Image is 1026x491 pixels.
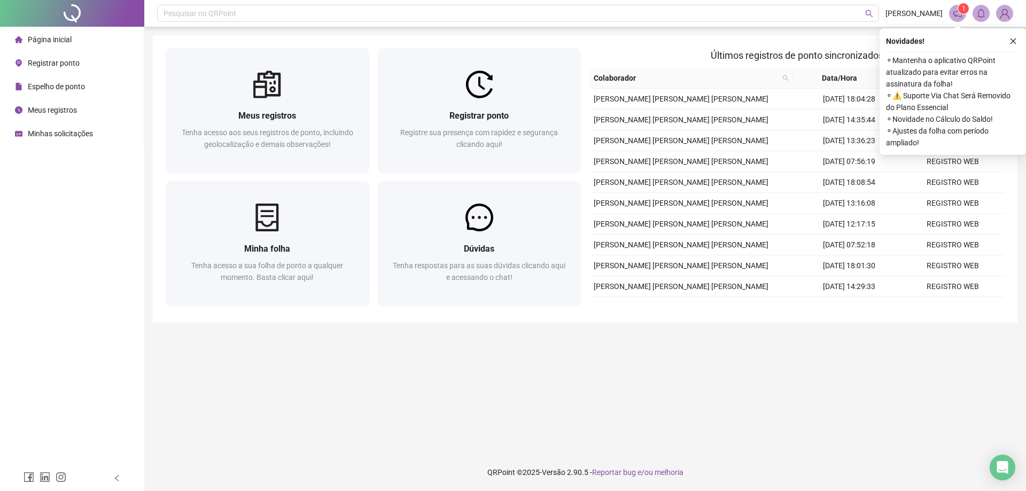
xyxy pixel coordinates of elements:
img: 89072 [997,5,1013,21]
span: Meus registros [28,106,77,114]
span: left [113,474,121,482]
td: REGISTRO WEB [901,297,1005,318]
td: [DATE] 12:17:15 [797,214,901,235]
td: [DATE] 18:04:28 [797,89,901,110]
td: REGISTRO WEB [901,235,1005,255]
span: search [780,70,791,86]
span: environment [15,59,22,67]
span: [PERSON_NAME] [PERSON_NAME] [PERSON_NAME] [594,199,768,207]
a: DúvidasTenha respostas para as suas dúvidas clicando aqui e acessando o chat! [378,181,581,306]
td: [DATE] 14:29:33 [797,276,901,297]
th: Data/Hora [793,68,895,89]
span: [PERSON_NAME] [PERSON_NAME] [PERSON_NAME] [594,157,768,166]
span: [PERSON_NAME] [PERSON_NAME] [PERSON_NAME] [594,178,768,186]
a: Meus registrosTenha acesso aos seus registros de ponto, incluindo geolocalização e demais observa... [166,48,369,173]
sup: 1 [958,3,969,14]
span: Registrar ponto [449,111,509,121]
span: home [15,36,22,43]
a: Registrar pontoRegistre sua presença com rapidez e segurança clicando aqui! [378,48,581,173]
footer: QRPoint © 2025 - 2.90.5 - [144,454,1026,491]
span: Versão [542,468,565,477]
td: [DATE] 18:01:30 [797,255,901,276]
span: Meus registros [238,111,296,121]
td: [DATE] 13:27:16 [797,297,901,318]
span: ⚬ Mantenha o aplicativo QRPoint atualizado para evitar erros na assinatura da folha! [886,54,1020,90]
span: file [15,83,22,90]
span: [PERSON_NAME] [PERSON_NAME] [PERSON_NAME] [594,282,768,291]
span: clock-circle [15,106,22,114]
span: ⚬ Ajustes da folha com período ampliado! [886,125,1020,149]
div: Open Intercom Messenger [990,455,1015,480]
span: Registre sua presença com rapidez e segurança clicando aqui! [400,128,558,149]
span: [PERSON_NAME] [PERSON_NAME] [PERSON_NAME] [594,220,768,228]
span: Espelho de ponto [28,82,85,91]
td: REGISTRO WEB [901,255,1005,276]
span: ⚬ ⚠️ Suporte Via Chat Será Removido do Plano Essencial [886,90,1020,113]
td: [DATE] 14:35:44 [797,110,901,130]
a: Minha folhaTenha acesso a sua folha de ponto a qualquer momento. Basta clicar aqui! [166,181,369,306]
span: Novidades ! [886,35,924,47]
span: Data/Hora [797,72,882,84]
span: [PERSON_NAME] [PERSON_NAME] [PERSON_NAME] [594,95,768,103]
td: [DATE] 13:16:08 [797,193,901,214]
span: Tenha acesso aos seus registros de ponto, incluindo geolocalização e demais observações! [182,128,353,149]
td: REGISTRO WEB [901,172,1005,193]
span: [PERSON_NAME] [PERSON_NAME] [PERSON_NAME] [594,136,768,145]
td: [DATE] 13:36:23 [797,130,901,151]
td: [DATE] 07:52:18 [797,235,901,255]
td: REGISTRO WEB [901,193,1005,214]
span: instagram [56,472,66,482]
span: facebook [24,472,34,482]
span: close [1009,37,1017,45]
td: REGISTRO WEB [901,276,1005,297]
span: [PERSON_NAME] [PERSON_NAME] [PERSON_NAME] [594,261,768,270]
span: [PERSON_NAME] [885,7,943,19]
span: Reportar bug e/ou melhoria [592,468,683,477]
span: Últimos registros de ponto sincronizados [711,50,883,61]
span: Tenha respostas para as suas dúvidas clicando aqui e acessando o chat! [393,261,565,282]
span: [PERSON_NAME] [PERSON_NAME] [PERSON_NAME] [594,115,768,124]
span: 1 [962,5,966,12]
span: bell [976,9,986,18]
span: search [865,10,873,18]
td: [DATE] 18:08:54 [797,172,901,193]
span: ⚬ Novidade no Cálculo do Saldo! [886,113,1020,125]
td: REGISTRO WEB [901,151,1005,172]
span: Tenha acesso a sua folha de ponto a qualquer momento. Basta clicar aqui! [191,261,343,282]
td: REGISTRO WEB [901,214,1005,235]
span: Página inicial [28,35,72,44]
span: Dúvidas [464,244,494,254]
span: schedule [15,130,22,137]
td: [DATE] 07:56:19 [797,151,901,172]
span: Registrar ponto [28,59,80,67]
span: search [782,75,789,81]
span: Minha folha [244,244,290,254]
span: notification [953,9,962,18]
span: [PERSON_NAME] [PERSON_NAME] [PERSON_NAME] [594,240,768,249]
span: Minhas solicitações [28,129,93,138]
span: Colaborador [594,72,778,84]
span: linkedin [40,472,50,482]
